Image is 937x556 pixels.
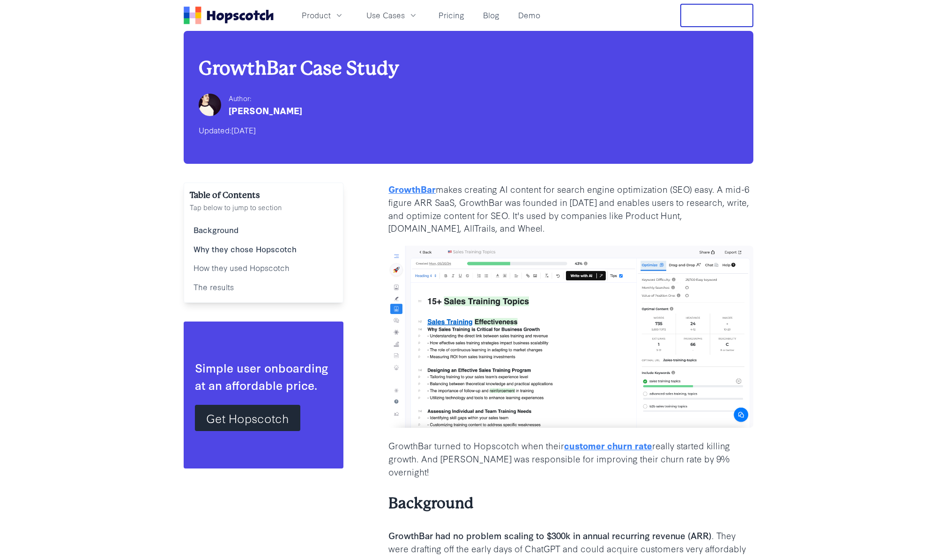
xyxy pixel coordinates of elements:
a: Why they chose Hopscotch [190,240,337,259]
a: How they used Hopscotch [190,258,337,278]
button: Free Trial [680,4,753,27]
time: [DATE] [231,124,256,135]
a: Demo [514,7,544,23]
p: makes creating AI content for search engine optimization (SEO) easy. A mid-6 figure ARR SaaS, Gro... [388,183,753,235]
a: Home [184,7,274,24]
h2: Table of Contents [190,189,337,202]
b: Background [193,224,238,235]
span: Use Cases [366,9,405,21]
a: The results [190,278,337,297]
a: customer churn rate [564,439,652,452]
h1: GrowthBar Case Study [199,57,738,80]
div: Simple user onboarding at an affordable price. [195,359,332,394]
b: GrowthBar had no problem scaling to $300k in annual recurring revenue (ARR) [388,529,712,541]
a: GrowthBar [388,183,436,195]
div: [PERSON_NAME] [229,104,302,117]
p: GrowthBar turned to Hopscotch when their really started killing growth. And [PERSON_NAME] was res... [388,439,753,478]
b: Why they chose Hopscotch [193,243,297,254]
div: Updated: [199,123,738,138]
a: Background [190,220,337,240]
a: Pricing [435,7,468,23]
img: Cam Sloan [199,94,221,116]
button: Use Cases [361,7,424,23]
div: Author: [229,93,302,104]
img: growthbar product shot [388,246,753,428]
button: Product [296,7,350,23]
b: Background [388,495,474,512]
a: Blog [479,7,503,23]
a: Get Hopscotch [195,405,300,431]
p: Tap below to jump to section [190,202,337,213]
span: Product [302,9,331,21]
